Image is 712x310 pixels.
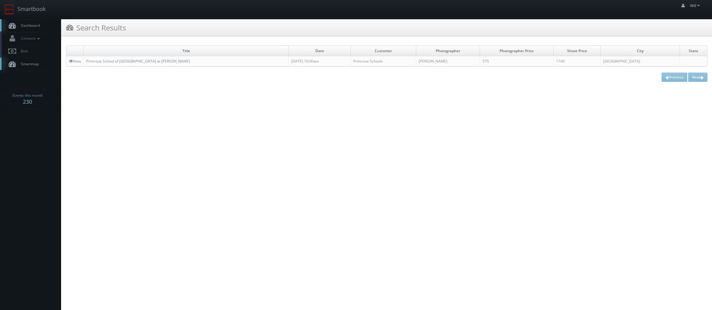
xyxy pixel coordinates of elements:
[553,56,600,67] td: 1100
[553,46,600,56] td: Shoot Price
[18,23,40,28] span: Dashboard
[289,56,351,67] td: [DATE] 10:00am
[18,36,41,41] span: Contacts
[69,59,81,64] a: View
[351,56,416,67] td: Primrose Schools
[351,46,416,56] td: Customer
[5,5,14,14] img: smartbook-logo.png
[66,22,126,33] h3: Search Results
[86,59,190,64] a: Primrose School of [GEOGRAPHIC_DATA] at [PERSON_NAME]
[480,46,554,56] td: Photographer Price
[416,46,480,56] td: Photographer
[600,56,680,67] td: [GEOGRAPHIC_DATA]
[680,46,707,56] td: State
[600,46,680,56] td: City
[13,92,43,99] span: Events this month
[690,3,702,8] span: Will
[480,56,554,67] td: 575
[289,46,351,56] td: Date
[84,46,289,56] td: Title
[18,49,28,54] span: Bids
[23,98,32,105] strong: 230
[18,61,39,67] span: Smartmap
[416,56,480,67] td: [PERSON_NAME]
